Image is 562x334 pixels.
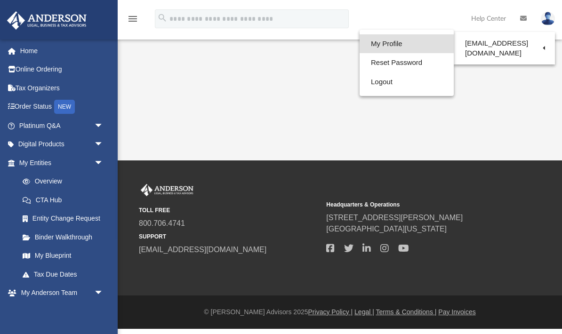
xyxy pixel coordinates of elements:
a: Digital Productsarrow_drop_down [7,135,118,154]
i: search [157,13,168,23]
a: Order StatusNEW [7,97,118,117]
a: Entity Change Request [13,209,118,228]
a: My Anderson Team [13,302,108,321]
a: Legal | [354,308,374,316]
a: Logout [360,72,454,92]
a: Tax Due Dates [13,265,118,284]
span: arrow_drop_down [94,284,113,303]
a: My Anderson Teamarrow_drop_down [7,284,113,302]
a: menu [127,18,138,24]
a: Terms & Conditions | [376,308,437,316]
a: Privacy Policy | [308,308,353,316]
a: [GEOGRAPHIC_DATA][US_STATE] [326,225,447,233]
a: [EMAIL_ADDRESS][DOMAIN_NAME] [139,246,266,254]
i: menu [127,13,138,24]
img: User Pic [541,12,555,25]
a: Pay Invoices [438,308,475,316]
a: My Blueprint [13,247,113,265]
a: [EMAIL_ADDRESS][DOMAIN_NAME] [454,34,555,62]
a: [STREET_ADDRESS][PERSON_NAME] [326,214,463,222]
span: arrow_drop_down [94,135,113,154]
a: Overview [13,172,118,191]
small: SUPPORT [139,232,320,241]
small: TOLL FREE [139,206,320,215]
a: My Entitiesarrow_drop_down [7,153,118,172]
small: Headquarters & Operations [326,200,507,209]
a: Platinum Q&Aarrow_drop_down [7,116,118,135]
img: Anderson Advisors Platinum Portal [4,11,89,30]
a: Online Ordering [7,60,118,79]
a: 800.706.4741 [139,219,185,227]
div: NEW [54,100,75,114]
a: CTA Hub [13,191,118,209]
img: Anderson Advisors Platinum Portal [139,184,195,196]
span: arrow_drop_down [94,153,113,173]
a: Reset Password [360,53,454,72]
span: arrow_drop_down [94,116,113,135]
a: Home [7,41,118,60]
a: My Profile [360,34,454,54]
a: Tax Organizers [7,79,118,97]
div: © [PERSON_NAME] Advisors 2025 [118,307,562,317]
a: Binder Walkthrough [13,228,118,247]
